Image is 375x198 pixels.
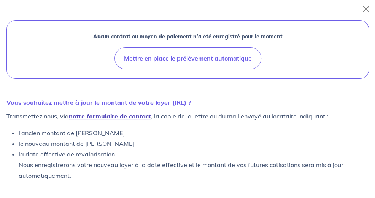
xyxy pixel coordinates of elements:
[360,3,372,15] button: Close
[69,112,151,120] a: notre formulaire de contact
[6,99,191,106] strong: Vous souhaitez mettre à jour le montant de votre loyer (IRL) ?
[19,149,369,181] li: la date effective de revalorisation Nous enregistrerons votre nouveau loyer à la date effective e...
[19,138,369,149] li: le nouveau montant de [PERSON_NAME]
[19,128,369,138] li: l’ancien montant de [PERSON_NAME]
[114,47,261,69] button: Mettre en place le prélèvement automatique
[93,33,283,40] strong: Aucun contrat ou moyen de paiement n’a été enregistré pour le moment
[6,111,369,121] p: Transmettez nous, via , la copie de la lettre ou du mail envoyé au locataire indiquant :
